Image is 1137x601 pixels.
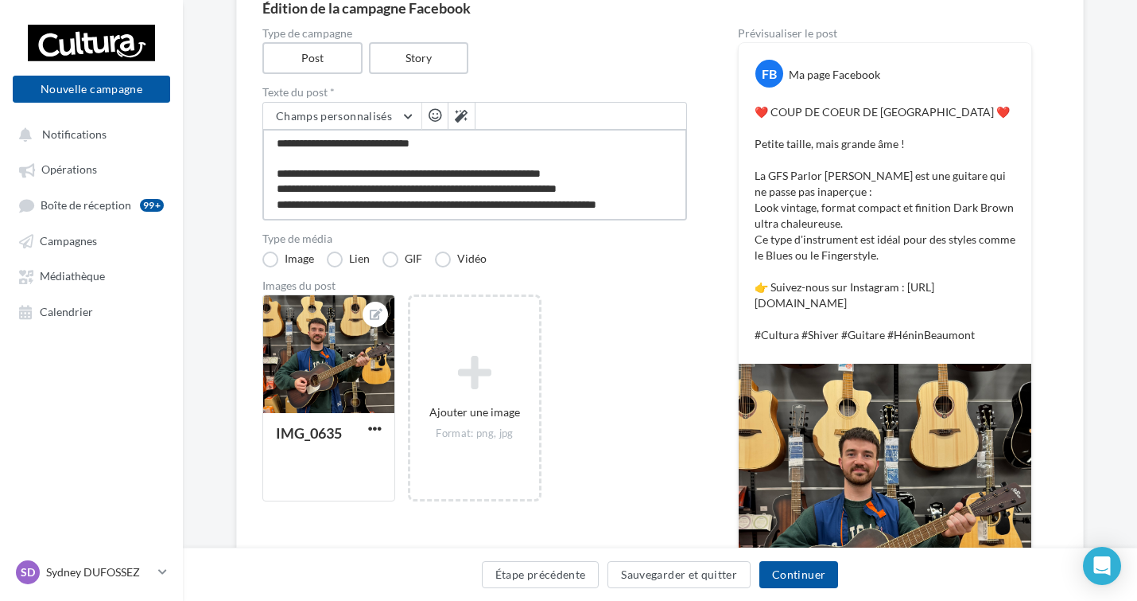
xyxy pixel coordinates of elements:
label: Post [262,42,363,74]
a: SD Sydney DUFOSSEZ [13,557,170,587]
label: Texte du post * [262,87,687,98]
div: Open Intercom Messenger [1083,547,1121,585]
span: Campagnes [40,234,97,248]
label: Story [369,42,469,74]
span: Médiathèque [40,270,105,283]
div: IMG_0635 [276,424,342,442]
label: GIF [382,252,422,267]
a: Campagnes [10,226,173,255]
label: Lien [327,252,370,267]
div: Édition de la campagne Facebook [262,1,1057,15]
div: FB [755,60,783,88]
a: Calendrier [10,297,173,326]
button: Sauvegarder et quitter [607,561,751,588]
div: Prévisualiser le post [738,28,1032,39]
p: Sydney DUFOSSEZ [46,564,152,580]
label: Type de média [262,233,687,244]
label: Type de campagne [262,28,687,39]
button: Champs personnalisés [263,103,421,130]
button: Continuer [759,561,838,588]
div: 99+ [140,199,164,212]
span: SD [21,564,35,580]
a: Opérations [10,154,173,183]
label: Image [262,252,314,267]
a: Médiathèque [10,261,173,290]
span: Calendrier [40,305,93,318]
span: Champs personnalisés [276,109,392,123]
div: Ma page Facebook [789,67,880,83]
label: Vidéo [435,252,487,267]
button: Notifications [10,119,167,148]
button: Nouvelle campagne [13,76,170,103]
div: Images du post [262,280,687,291]
button: Étape précédente [482,561,600,588]
span: Boîte de réception [41,198,131,212]
a: Boîte de réception99+ [10,190,173,220]
span: Notifications [42,127,107,141]
span: Opérations [41,163,97,177]
p: ❤️ COUP DE COEUR DE [GEOGRAPHIC_DATA] ❤️ Petite taille, mais grande âme ! La GFS Parlor [PERSON_N... [755,104,1015,343]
